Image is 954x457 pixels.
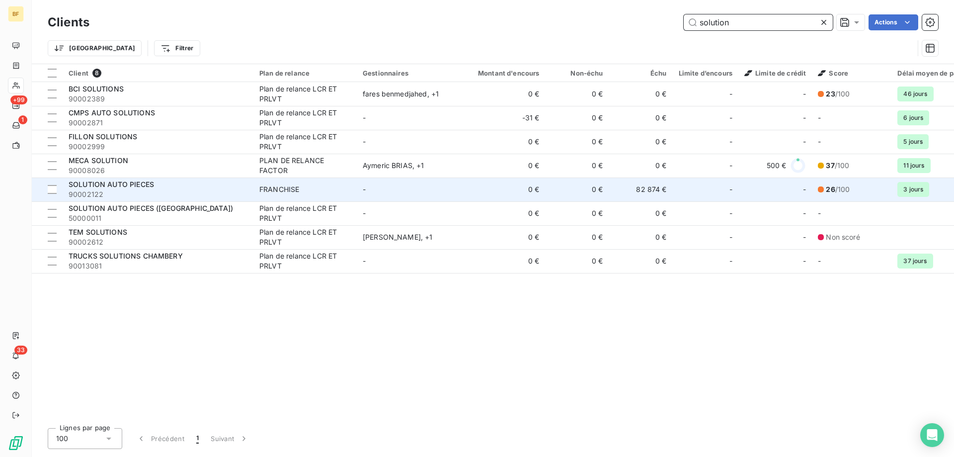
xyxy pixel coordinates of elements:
[10,95,27,104] span: +99
[803,184,806,194] span: -
[609,130,673,154] td: 0 €
[729,208,732,218] span: -
[259,108,351,128] div: Plan de relance LCR ET PRLVT
[818,69,848,77] span: Score
[363,209,366,217] span: -
[259,156,351,176] div: PLAN DE RELANCE FACTOR
[460,178,546,201] td: 0 €
[818,113,821,122] span: -
[190,428,205,449] button: 1
[826,185,835,193] span: 26
[729,232,732,242] span: -
[363,232,454,242] div: [PERSON_NAME] , + 1
[69,142,247,152] span: 90002999
[609,82,673,106] td: 0 €
[69,237,247,247] span: 90002612
[609,154,673,178] td: 0 €
[729,137,732,147] span: -
[803,208,806,218] span: -
[460,154,546,178] td: 0 €
[69,204,233,212] span: SOLUTION AUTO PIECES ([GEOGRAPHIC_DATA])
[69,108,155,117] span: CMPS AUTO SOLUTIONS
[130,428,190,449] button: Précédent
[897,254,933,269] span: 37 jours
[363,137,366,146] span: -
[897,110,929,125] span: 6 jours
[546,225,609,249] td: 0 €
[154,40,200,56] button: Filtrer
[56,434,68,444] span: 100
[897,182,929,197] span: 3 jours
[92,69,101,78] span: 8
[69,189,247,199] span: 90002122
[818,209,821,217] span: -
[609,225,673,249] td: 0 €
[69,213,247,223] span: 50000011
[363,185,366,193] span: -
[546,130,609,154] td: 0 €
[546,154,609,178] td: 0 €
[552,69,603,77] div: Non-échu
[460,130,546,154] td: 0 €
[826,232,860,242] span: Non scoré
[363,161,454,171] div: Aymeric BRIAS , + 1
[205,428,255,449] button: Suivant
[259,69,351,77] div: Plan de relance
[803,137,806,147] span: -
[826,90,835,98] span: 23
[69,180,154,188] span: SOLUTION AUTO PIECES
[818,137,821,146] span: -
[363,69,454,77] div: Gestionnaires
[69,94,247,104] span: 90002389
[546,82,609,106] td: 0 €
[363,257,366,265] span: -
[69,252,183,260] span: TRUCKS SOLUTIONS CHAMBERY
[460,249,546,273] td: 0 €
[259,203,351,223] div: Plan de relance LCR ET PRLVT
[259,251,351,271] div: Plan de relance LCR ET PRLVT
[460,225,546,249] td: 0 €
[679,69,732,77] div: Limite d’encours
[897,134,929,149] span: 5 jours
[826,184,850,194] span: /100
[729,161,732,171] span: -
[609,106,673,130] td: 0 €
[818,257,821,265] span: -
[69,69,88,77] span: Client
[69,118,247,128] span: 90002871
[920,423,944,447] div: Open Intercom Messenger
[48,40,142,56] button: [GEOGRAPHIC_DATA]
[609,178,673,201] td: 82 874 €
[460,82,546,106] td: 0 €
[69,166,247,176] span: 90008026
[803,89,806,99] span: -
[69,156,128,165] span: MECA SOLUTION
[259,227,351,247] div: Plan de relance LCR ET PRLVT
[69,85,124,93] span: BCI SOLUTIONS
[803,256,806,266] span: -
[546,106,609,130] td: 0 €
[826,161,849,171] span: /100
[14,346,27,355] span: 33
[48,13,89,31] h3: Clients
[466,69,540,77] div: Montant d'encours
[803,232,806,242] span: -
[729,184,732,194] span: -
[767,161,787,171] span: 500 €
[615,69,667,77] div: Échu
[546,178,609,201] td: 0 €
[803,113,806,123] span: -
[869,14,918,30] button: Actions
[729,113,732,123] span: -
[684,14,833,30] input: Rechercher
[897,87,933,101] span: 46 jours
[259,132,351,152] div: Plan de relance LCR ET PRLVT
[69,132,137,141] span: FILLON SOLUTIONS
[729,89,732,99] span: -
[546,201,609,225] td: 0 €
[826,89,850,99] span: /100
[69,228,127,236] span: TEM SOLUTIONS
[8,6,24,22] div: BF
[729,256,732,266] span: -
[744,69,806,77] span: Limite de crédit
